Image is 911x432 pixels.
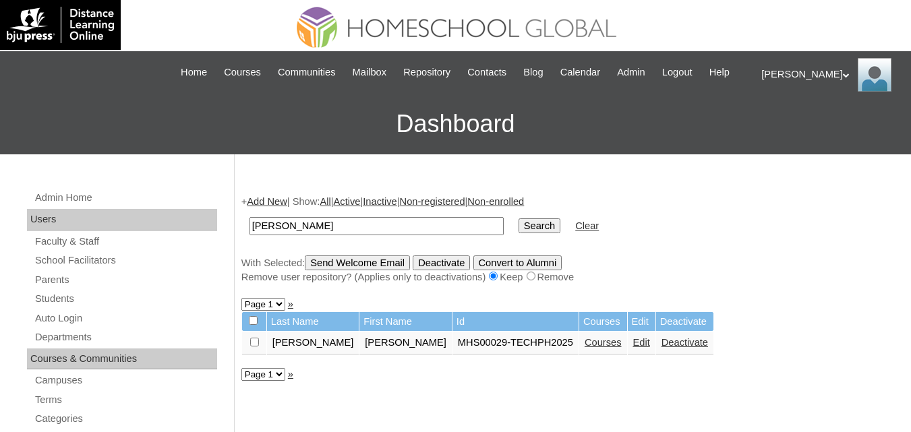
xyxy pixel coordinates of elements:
[34,392,217,408] a: Terms
[662,337,708,348] a: Deactivate
[288,299,293,309] a: »
[27,209,217,230] div: Users
[267,332,359,354] td: [PERSON_NAME]
[628,312,655,332] td: Edit
[585,337,622,348] a: Courses
[241,195,898,284] div: + | Show: | | | |
[452,332,579,354] td: MHS00029-TECHPH2025
[403,65,450,80] span: Repository
[633,337,650,348] a: Edit
[34,252,217,269] a: School Facilitators
[247,196,287,207] a: Add New
[655,65,699,80] a: Logout
[217,65,268,80] a: Courses
[34,329,217,346] a: Departments
[353,65,387,80] span: Mailbox
[305,255,410,270] input: Send Welcome Email
[400,196,465,207] a: Non-registered
[473,255,562,270] input: Convert to Alumni
[34,233,217,250] a: Faculty & Staff
[278,65,336,80] span: Communities
[656,312,713,332] td: Deactivate
[7,7,114,43] img: logo-white.png
[34,410,217,427] a: Categories
[320,196,330,207] a: All
[662,65,693,80] span: Logout
[241,270,898,284] div: Remove user repository? (Applies only to deactivations) Keep Remove
[703,65,736,80] a: Help
[519,218,560,233] input: Search
[610,65,652,80] a: Admin
[334,196,361,207] a: Active
[34,189,217,206] a: Admin Home
[579,312,627,332] td: Courses
[359,332,452,354] td: [PERSON_NAME]
[249,217,504,235] input: Search
[224,65,261,80] span: Courses
[271,65,343,80] a: Communities
[554,65,607,80] a: Calendar
[267,312,359,332] td: Last Name
[461,65,513,80] a: Contacts
[181,65,207,80] span: Home
[346,65,394,80] a: Mailbox
[34,310,217,327] a: Auto Login
[467,65,506,80] span: Contacts
[452,312,579,332] td: Id
[359,312,452,332] td: First Name
[34,290,217,307] a: Students
[517,65,550,80] a: Blog
[617,65,645,80] span: Admin
[27,348,217,370] div: Courses & Communities
[396,65,457,80] a: Repository
[241,255,898,284] div: With Selected:
[467,196,524,207] a: Non-enrolled
[34,272,217,288] a: Parents
[34,372,217,389] a: Campuses
[858,58,891,92] img: Ariane Ebuen
[174,65,214,80] a: Home
[761,58,898,92] div: [PERSON_NAME]
[560,65,600,80] span: Calendar
[575,220,599,231] a: Clear
[288,369,293,379] a: »
[363,196,397,207] a: Inactive
[523,65,543,80] span: Blog
[709,65,730,80] span: Help
[413,255,470,270] input: Deactivate
[7,94,904,154] h3: Dashboard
